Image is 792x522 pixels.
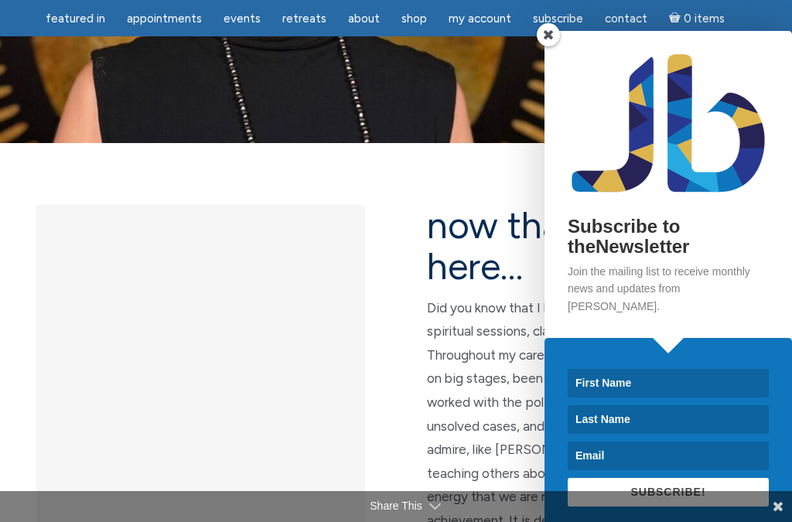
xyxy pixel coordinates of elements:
[449,12,511,26] span: My Account
[282,12,326,26] span: Retreats
[339,4,389,34] a: About
[568,405,769,434] input: Last Name
[127,12,202,26] span: Appointments
[224,12,261,26] span: Events
[568,217,769,258] h2: Subscribe to theNewsletter
[392,4,436,34] a: Shop
[36,4,114,34] a: featured in
[439,4,521,34] a: My Account
[669,12,684,26] i: Cart
[348,12,380,26] span: About
[214,4,270,34] a: Events
[596,4,657,34] a: Contact
[568,478,769,507] button: SUBSCRIBE!
[524,4,592,34] a: Subscribe
[427,205,756,287] h2: now that you are here…
[401,12,427,26] span: Shop
[533,12,583,26] span: Subscribe
[568,442,769,470] input: Email
[630,486,705,498] span: SUBSCRIBE!
[568,369,769,397] input: First Name
[46,12,105,26] span: featured in
[118,4,211,34] a: Appointments
[684,13,725,25] span: 0 items
[273,4,336,34] a: Retreats
[568,263,769,315] p: Join the mailing list to receive monthly news and updates from [PERSON_NAME].
[660,2,734,34] a: Cart0 items
[605,12,647,26] span: Contact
